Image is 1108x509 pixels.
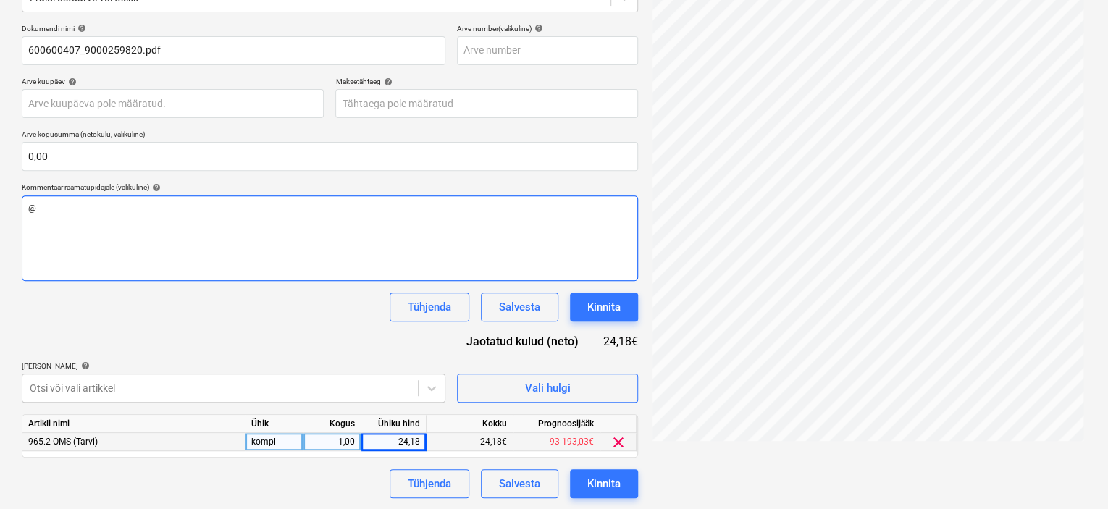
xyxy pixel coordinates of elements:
div: Jaotatud kulud (neto) [450,333,602,350]
span: help [149,183,161,192]
p: Arve kogusumma (netokulu, valikuline) [22,130,638,142]
div: Ühik [245,415,303,433]
div: Kinnita [587,298,621,316]
span: help [532,24,543,33]
div: Artikli nimi [22,415,245,433]
input: Arve number [457,36,638,65]
div: 1,00 [309,433,355,451]
span: 965.2 OMS (Tarvi) [28,437,98,447]
div: Arve number (valikuline) [457,24,638,33]
div: Vali hulgi [524,379,570,397]
div: 24,18 [367,433,420,451]
input: Arve kogusumma (netokulu, valikuline) [22,142,638,171]
div: [PERSON_NAME] [22,361,445,371]
span: help [380,77,392,86]
div: Dokumendi nimi [22,24,445,33]
div: Prognoosijääk [513,415,600,433]
span: help [78,361,90,370]
button: Kinnita [570,293,638,321]
div: -93 193,03€ [513,433,600,451]
input: Arve kuupäeva pole määratud. [22,89,324,118]
span: help [65,77,77,86]
button: Vali hulgi [457,374,638,403]
div: Kogus [303,415,361,433]
div: 24,18€ [427,433,513,451]
input: Tähtaega pole määratud [335,89,637,118]
div: Salvesta [499,298,540,316]
div: Kommentaar raamatupidajale (valikuline) [22,182,638,192]
button: Kinnita [570,469,638,498]
div: Tühjenda [408,474,451,493]
span: clear [610,434,627,451]
span: help [75,24,86,33]
span: @ [28,203,36,213]
button: Tühjenda [390,469,469,498]
div: Maksetähtaeg [335,77,637,86]
button: Tühjenda [390,293,469,321]
div: 24,18€ [602,333,638,350]
div: Kokku [427,415,513,433]
div: kompl [245,433,303,451]
input: Dokumendi nimi [22,36,445,65]
button: Salvesta [481,469,558,498]
div: Arve kuupäev [22,77,324,86]
div: Tühjenda [408,298,451,316]
div: Kinnita [587,474,621,493]
button: Salvesta [481,293,558,321]
iframe: Chat Widget [1036,439,1108,509]
div: Salvesta [499,474,540,493]
div: Ühiku hind [361,415,427,433]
